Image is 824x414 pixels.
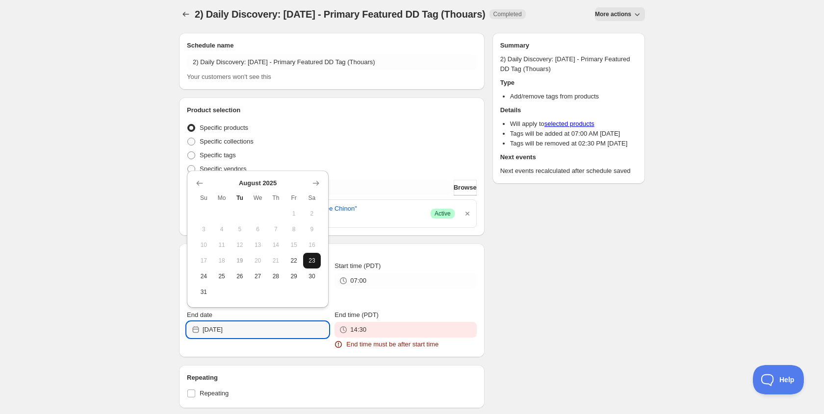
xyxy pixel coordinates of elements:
[346,340,438,349] span: End time must be after start time
[195,237,213,253] button: Sunday August 10 2025
[231,253,249,268] button: Today Tuesday August 19 2025
[193,176,206,190] button: Show previous month, July 2025
[307,194,317,202] span: Sa
[303,237,321,253] button: Saturday August 16 2025
[199,225,209,233] span: 3
[249,268,267,284] button: Wednesday August 27 2025
[253,241,263,249] span: 13
[435,210,451,218] span: Active
[510,139,637,148] li: Tags will be removed at 02:30 PM [DATE]
[289,257,299,265] span: 22
[285,190,303,206] th: Friday
[335,262,381,269] span: Start time (PDT)
[500,166,637,176] p: Next events recalculated after schedule saved
[544,120,594,127] a: selected products
[289,194,299,202] span: Fr
[235,194,245,202] span: Tu
[595,10,631,18] span: More actions
[253,272,263,280] span: 27
[500,41,637,50] h2: Summary
[493,10,522,18] span: Completed
[303,221,321,237] button: Saturday August 9 2025
[271,241,281,249] span: 14
[231,221,249,237] button: Tuesday August 5 2025
[187,41,477,50] h2: Schedule name
[500,78,637,88] h2: Type
[200,124,248,131] span: Specific products
[271,225,281,233] span: 7
[195,284,213,300] button: Sunday August 31 2025
[335,311,379,318] span: End time (PDT)
[235,241,245,249] span: 12
[267,253,285,268] button: Thursday August 21 2025
[213,268,231,284] button: Monday August 25 2025
[231,237,249,253] button: Tuesday August 12 2025
[267,190,285,206] th: Thursday
[199,194,209,202] span: Su
[217,225,227,233] span: 4
[200,165,246,172] span: Specific vendors
[253,225,263,233] span: 6
[303,206,321,221] button: Saturday August 2 2025
[289,272,299,280] span: 29
[249,237,267,253] button: Wednesday August 13 2025
[199,257,209,265] span: 17
[195,268,213,284] button: Sunday August 24 2025
[253,257,263,265] span: 20
[187,105,477,115] h2: Product selection
[510,92,637,101] li: Add/remove tags from products
[307,272,317,280] span: 30
[217,272,227,280] span: 25
[179,7,193,21] button: Schedules
[595,7,645,21] button: More actions
[289,225,299,233] span: 8
[235,257,245,265] span: 19
[213,253,231,268] button: Monday August 18 2025
[199,272,209,280] span: 24
[307,225,317,233] span: 9
[235,225,245,233] span: 5
[187,73,271,80] span: Your customers won't see this
[200,151,236,159] span: Specific tags
[271,272,281,280] span: 28
[309,176,323,190] button: Show next month, September 2025
[249,253,267,268] button: Wednesday August 20 2025
[187,251,477,261] h2: Active dates
[271,257,281,265] span: 21
[213,221,231,237] button: Monday August 4 2025
[307,241,317,249] span: 16
[231,268,249,284] button: Tuesday August 26 2025
[187,373,477,383] h2: Repeating
[200,138,254,145] span: Specific collections
[213,237,231,253] button: Monday August 11 2025
[285,253,303,268] button: Friday August 22 2025
[753,365,804,394] iframe: Toggle Customer Support
[303,253,321,268] button: Saturday August 23 2025
[253,194,263,202] span: We
[500,152,637,162] h2: Next events
[195,190,213,206] th: Sunday
[187,311,212,318] span: End date
[213,190,231,206] th: Monday
[510,119,637,129] li: Will apply to
[267,237,285,253] button: Thursday August 14 2025
[307,210,317,218] span: 2
[217,241,227,249] span: 11
[199,241,209,249] span: 10
[267,268,285,284] button: Thursday August 28 2025
[249,190,267,206] th: Wednesday
[454,183,477,193] span: Browse
[195,9,486,20] span: 2) Daily Discovery: [DATE] - Primary Featured DD Tag (Thouars)
[199,288,209,296] span: 31
[195,221,213,237] button: Sunday August 3 2025
[217,194,227,202] span: Mo
[454,180,477,195] button: Browse
[249,221,267,237] button: Wednesday August 6 2025
[235,272,245,280] span: 26
[510,129,637,139] li: Tags will be added at 07:00 AM [DATE]
[289,210,299,218] span: 1
[195,253,213,268] button: Sunday August 17 2025
[303,190,321,206] th: Saturday
[289,241,299,249] span: 15
[307,257,317,265] span: 23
